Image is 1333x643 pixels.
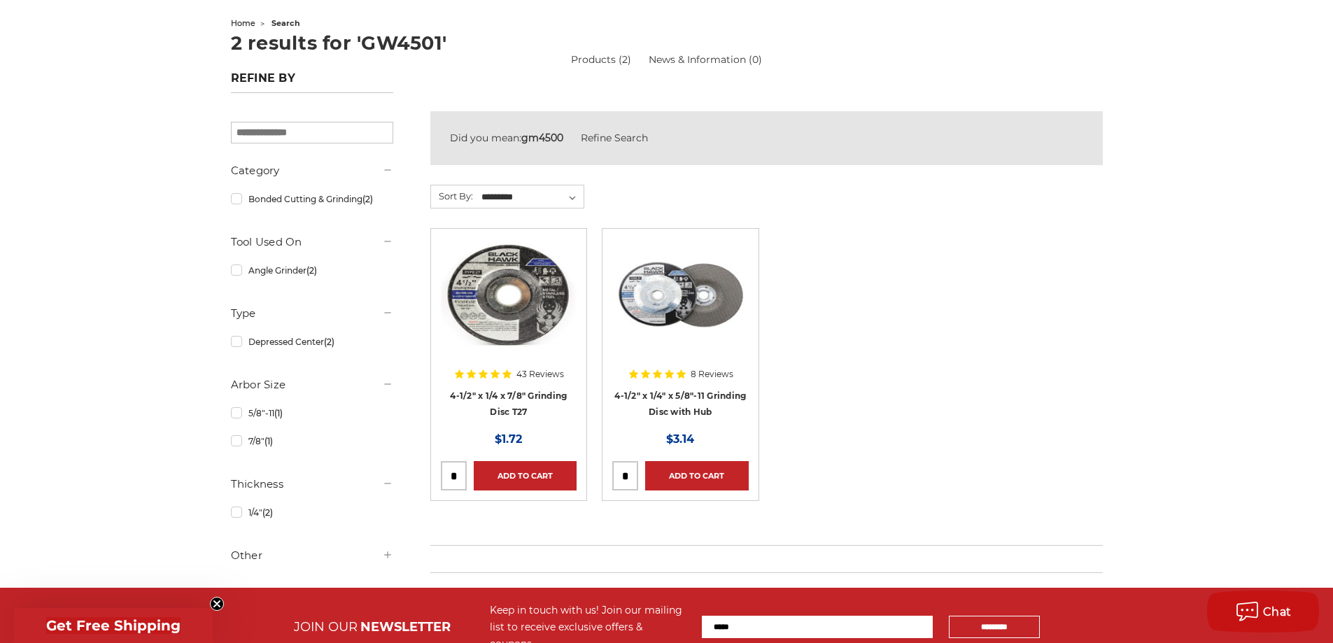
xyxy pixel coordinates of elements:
[231,18,255,28] a: home
[210,597,224,611] button: Close teaser
[231,429,393,453] a: 7/8"
[231,305,393,322] h5: Type
[431,185,473,206] label: Sort By:
[581,132,648,144] a: Refine Search
[231,547,393,564] h5: Other
[271,18,300,28] span: search
[479,187,584,208] select: Sort By:
[231,330,393,354] a: Depressed Center
[274,408,283,418] span: (1)
[231,34,1103,52] h1: 2 results for 'GW4501'
[362,194,373,204] span: (2)
[1207,591,1319,633] button: Chat
[231,71,393,93] h5: Refine by
[441,239,577,418] a: BHA grinding wheels for 4.5 inch angle grinder
[612,239,748,418] a: BHA 4.5 Inch Grinding Wheel with 5/8 inch hub
[474,461,577,490] a: Add to Cart
[14,608,213,643] div: Get Free ShippingClose teaser
[231,234,393,250] h5: Tool Used On
[231,476,393,493] h5: Thickness
[441,239,577,351] img: BHA grinding wheels for 4.5 inch angle grinder
[495,432,522,446] span: $1.72
[571,53,631,66] a: Products (2)
[666,432,694,446] span: $3.14
[231,500,393,525] a: 1/4"
[360,619,451,635] span: NEWSLETTER
[262,507,273,518] span: (2)
[324,337,334,347] span: (2)
[231,258,393,283] a: Angle Grinder
[645,461,748,490] a: Add to Cart
[231,376,393,393] h5: Arbor Size
[46,617,181,634] span: Get Free Shipping
[649,52,762,67] a: News & Information (0)
[306,265,317,276] span: (2)
[1263,605,1292,619] span: Chat
[450,131,1083,146] div: Did you mean:
[231,187,393,211] a: Bonded Cutting & Grinding
[265,436,273,446] span: (1)
[612,239,748,351] img: BHA 4.5 Inch Grinding Wheel with 5/8 inch hub
[231,162,393,179] h5: Category
[231,401,393,425] a: 5/8"-11
[521,132,563,144] strong: gm4500
[294,619,358,635] span: JOIN OUR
